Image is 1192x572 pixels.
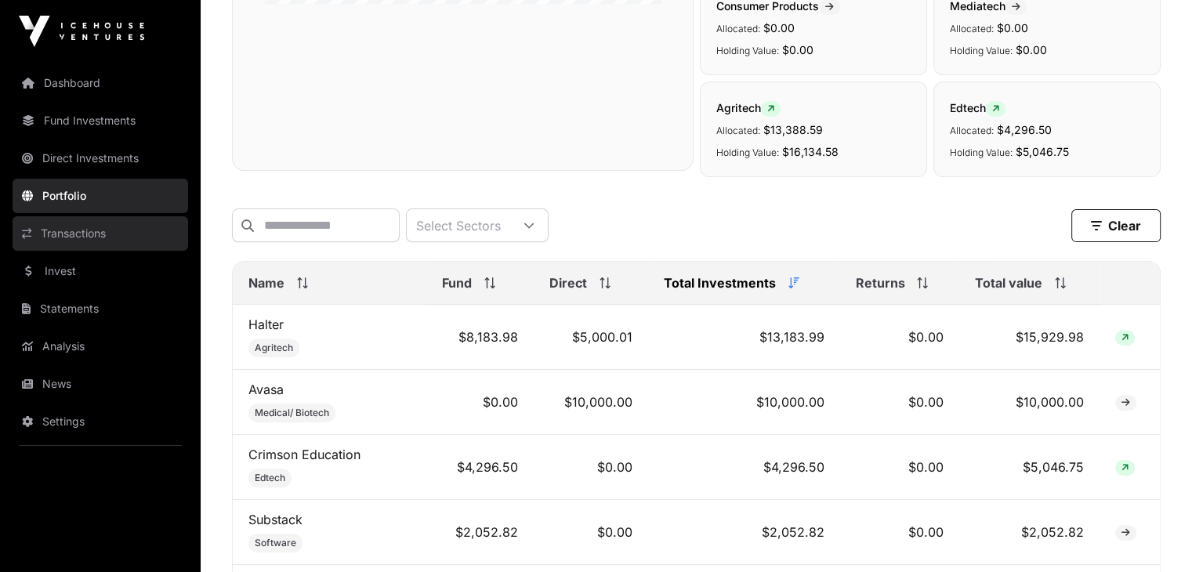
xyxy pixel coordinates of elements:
[13,103,188,138] a: Fund Investments
[959,370,1100,435] td: $10,000.00
[13,254,188,288] a: Invest
[255,407,329,419] span: Medical/ Biotech
[534,500,648,565] td: $0.00
[1016,145,1069,158] span: $5,046.75
[248,382,284,397] a: Avasa
[426,500,534,565] td: $2,052.82
[13,367,188,401] a: News
[19,16,144,47] img: Icehouse Ventures Logo
[13,66,188,100] a: Dashboard
[959,500,1100,565] td: $2,052.82
[716,125,760,136] span: Allocated:
[716,23,760,34] span: Allocated:
[534,435,648,500] td: $0.00
[763,123,823,136] span: $13,388.59
[549,273,587,292] span: Direct
[426,435,534,500] td: $4,296.50
[248,317,284,332] a: Halter
[255,472,285,484] span: Edtech
[997,21,1028,34] span: $0.00
[1071,209,1161,242] button: Clear
[13,141,188,176] a: Direct Investments
[839,305,959,370] td: $0.00
[1114,497,1192,572] iframe: Chat Widget
[975,273,1042,292] span: Total value
[839,435,959,500] td: $0.00
[648,435,839,500] td: $4,296.50
[950,147,1013,158] span: Holding Value:
[248,512,303,527] a: Substack
[13,179,188,213] a: Portfolio
[950,45,1013,56] span: Holding Value:
[13,329,188,364] a: Analysis
[716,101,781,114] span: Agritech
[664,273,776,292] span: Total Investments
[648,305,839,370] td: $13,183.99
[426,370,534,435] td: $0.00
[839,500,959,565] td: $0.00
[442,273,472,292] span: Fund
[763,21,795,34] span: $0.00
[13,291,188,326] a: Statements
[648,500,839,565] td: $2,052.82
[950,101,1005,114] span: Edtech
[950,23,994,34] span: Allocated:
[648,370,839,435] td: $10,000.00
[13,404,188,439] a: Settings
[248,273,284,292] span: Name
[716,45,779,56] span: Holding Value:
[839,370,959,435] td: $0.00
[782,145,839,158] span: $16,134.58
[255,537,296,549] span: Software
[407,209,510,241] div: Select Sectors
[997,123,1052,136] span: $4,296.50
[534,305,648,370] td: $5,000.01
[1016,43,1047,56] span: $0.00
[716,147,779,158] span: Holding Value:
[782,43,813,56] span: $0.00
[855,273,904,292] span: Returns
[426,305,534,370] td: $8,183.98
[255,342,293,354] span: Agritech
[959,305,1100,370] td: $15,929.98
[959,435,1100,500] td: $5,046.75
[950,125,994,136] span: Allocated:
[248,447,360,462] a: Crimson Education
[13,216,188,251] a: Transactions
[534,370,648,435] td: $10,000.00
